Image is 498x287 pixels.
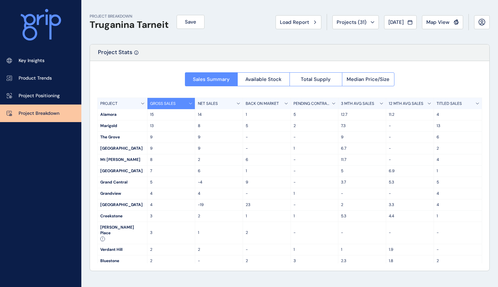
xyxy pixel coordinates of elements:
[177,15,205,29] button: Save
[437,247,479,252] p: -
[293,247,336,252] p: 1
[341,112,383,117] p: 12.7
[98,48,132,61] p: Project Stats
[337,19,367,26] span: Projects ( 31 )
[98,143,147,154] div: [GEOGRAPHIC_DATA]
[293,112,336,117] p: 5
[198,123,240,129] p: 8
[389,146,431,151] p: -
[347,76,389,83] span: Median Price/Size
[198,179,240,185] p: -4
[389,123,431,129] p: -
[389,230,431,236] p: -
[426,19,450,26] span: Map View
[341,101,374,107] p: 3 MTH AVG SALES
[332,15,379,29] button: Projects (31)
[98,244,147,255] div: Verdant Hill
[389,168,431,174] p: 6.9
[389,247,431,252] p: 1.9
[437,202,479,208] p: 4
[437,230,479,236] p: -
[246,146,288,151] p: -
[198,258,240,264] p: -
[98,222,147,244] div: [PERSON_NAME] Place
[198,146,240,151] p: 9
[293,134,336,140] p: -
[290,72,342,86] button: Total Supply
[150,134,192,140] p: 9
[237,72,290,86] button: Available Stock
[341,202,383,208] p: 2
[389,202,431,208] p: 3.3
[90,19,169,31] h1: Truganina Tarneit
[341,230,383,236] p: -
[150,146,192,151] p: 9
[198,213,240,219] p: 2
[98,199,147,210] div: [GEOGRAPHIC_DATA]
[150,157,192,163] p: 8
[98,255,147,266] div: Bluestone
[246,112,288,117] p: 1
[437,258,479,264] p: 2
[246,230,288,236] p: 2
[293,168,336,174] p: -
[341,146,383,151] p: 6.7
[246,191,288,196] p: -
[389,112,431,117] p: 11.2
[98,132,147,143] div: The Grove
[276,15,321,29] button: Load Report
[198,168,240,174] p: 6
[246,134,288,140] p: -
[293,202,336,208] p: -
[198,247,240,252] p: 2
[389,134,431,140] p: -
[150,258,192,264] p: 2
[293,157,336,163] p: -
[19,93,60,99] p: Project Positioning
[98,166,147,177] div: [GEOGRAPHIC_DATA]
[293,101,332,107] p: PENDING CONTRACTS
[150,230,192,236] p: 3
[150,213,192,219] p: 3
[437,168,479,174] p: 1
[150,202,192,208] p: 4
[245,76,282,83] span: Available Stock
[301,76,331,83] span: Total Supply
[246,213,288,219] p: 1
[19,57,44,64] p: Key Insights
[389,101,423,107] p: 12 MTH AVG SALES
[341,134,383,140] p: 9
[437,123,479,129] p: 13
[389,213,431,219] p: 4.4
[246,101,279,107] p: BACK ON MARKET
[293,258,336,264] p: 3
[437,134,479,140] p: 6
[437,157,479,163] p: 4
[293,230,336,236] p: -
[198,202,240,208] p: -19
[98,177,147,188] div: Grand Central
[389,179,431,185] p: 5.3
[437,191,479,196] p: 4
[19,75,52,82] p: Product Trends
[341,123,383,129] p: 7.3
[437,179,479,185] p: 5
[19,110,59,117] p: Project Breakdown
[388,19,404,26] span: [DATE]
[422,15,463,29] button: Map View
[150,247,192,252] p: 2
[98,109,147,120] div: Alamora
[185,19,196,25] span: Save
[246,202,288,208] p: 23
[341,247,383,252] p: 1
[293,213,336,219] p: 1
[246,157,288,163] p: 6
[389,258,431,264] p: 1.8
[198,112,240,117] p: 14
[150,179,192,185] p: 5
[293,191,336,196] p: 1
[98,211,147,222] div: Creekstone
[341,191,383,196] p: -
[293,123,336,129] p: 2
[198,101,218,107] p: NET SALES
